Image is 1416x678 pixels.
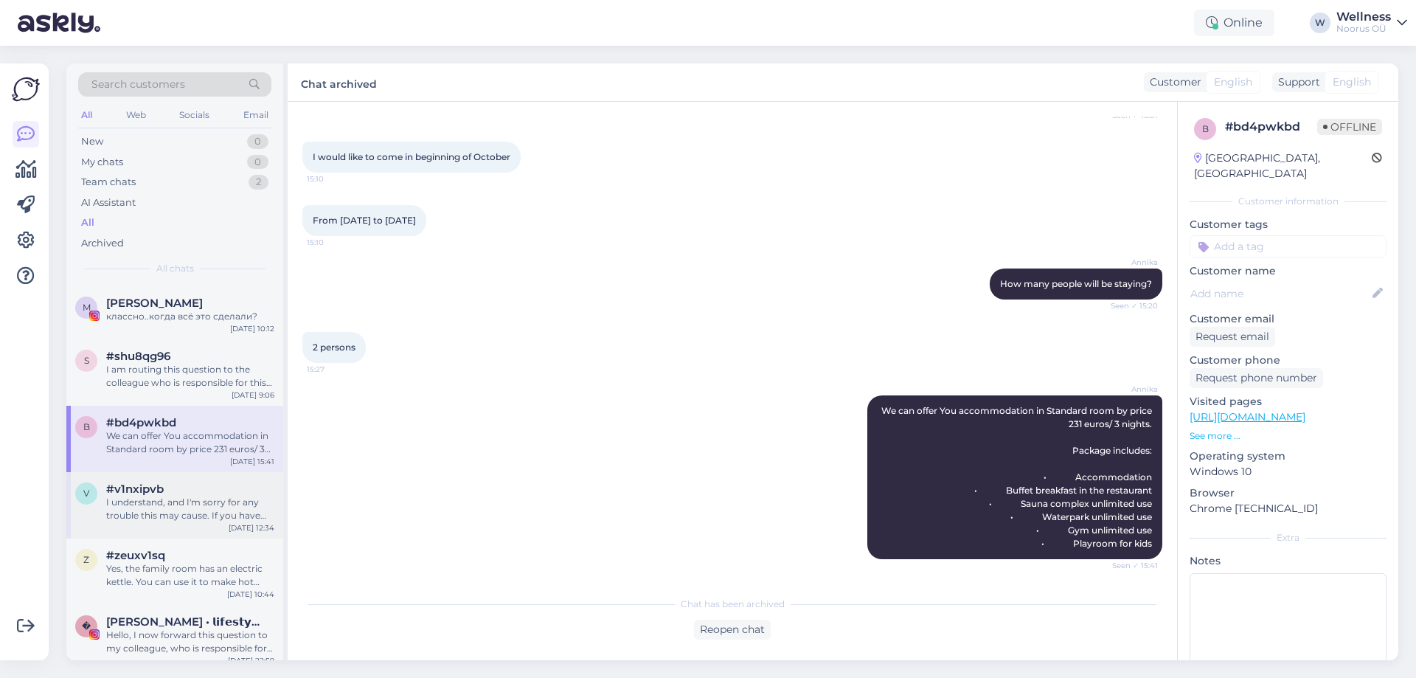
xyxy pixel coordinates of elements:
[81,215,94,230] div: All
[313,151,510,162] span: I would like to come in beginning of October
[1194,10,1274,36] div: Online
[83,554,89,565] span: z
[1190,311,1386,327] p: Customer email
[307,237,362,248] span: 15:10
[881,405,1154,549] span: We can offer You accommodation in Standard room by price 231 euros/ 3 nights. Package includes: •...
[106,297,203,310] span: Marina Pankova
[106,363,274,390] div: I am routing this question to the colleague who is responsible for this topic. The reply might ta...
[1103,300,1158,311] span: Seen ✓ 15:20
[1190,263,1386,279] p: Customer name
[78,105,95,125] div: All
[1000,278,1152,289] span: How many people will be staying?
[247,134,268,149] div: 0
[681,598,785,611] span: Chat has been archived
[1103,560,1158,571] span: Seen ✓ 15:41
[307,173,362,184] span: 15:10
[1272,75,1320,90] div: Support
[82,620,91,632] span: �
[1190,327,1275,347] div: Request email
[1190,394,1386,409] p: Visited pages
[1190,464,1386,480] p: Windows 10
[156,262,194,275] span: All chats
[1333,75,1371,90] span: English
[123,105,149,125] div: Web
[81,236,124,251] div: Archived
[230,456,274,467] div: [DATE] 15:41
[229,522,274,533] div: [DATE] 12:34
[1190,531,1386,544] div: Extra
[81,175,136,190] div: Team chats
[1190,368,1323,388] div: Request phone number
[1190,235,1386,257] input: Add a tag
[106,350,170,363] span: #shu8qg96
[83,421,90,432] span: b
[106,310,274,323] div: классно..когда всё это сделали?
[81,196,136,210] div: AI Assistant
[227,589,274,600] div: [DATE] 10:44
[91,77,185,92] span: Search customers
[1202,123,1209,134] span: b
[1190,485,1386,501] p: Browser
[106,429,274,456] div: We can offer You accommodation in Standard room by price 231 euros/ 3 nights. Package includes: •...
[694,620,771,640] div: Reopen chat
[228,655,274,666] div: [DATE] 22:59
[106,615,260,629] span: 𝗔𝗡𝗔 𝗟𝗘𝗩𝗜 • 𝗹𝗶𝗳𝗲𝘀𝘁𝘆𝗹𝗲 & 𝗳𝗼𝗼𝗱 𝘁𝗮𝘀𝘁𝗲
[240,105,271,125] div: Email
[307,364,362,375] span: 15:27
[1190,286,1370,302] input: Add name
[1190,501,1386,516] p: Chrome [TECHNICAL_ID]
[232,390,274,401] div: [DATE] 9:06
[106,416,176,429] span: #bd4pwkbd
[1336,11,1407,35] a: WellnessNoorus OÜ
[83,302,91,313] span: M
[1103,257,1158,268] span: Annika
[106,549,165,562] span: #zeuxv1sq
[301,72,377,92] label: Chat archived
[230,323,274,334] div: [DATE] 10:12
[106,562,274,589] div: Yes, the family room has an electric kettle. You can use it to make hot drinks or food for your y...
[176,105,212,125] div: Socials
[106,482,164,496] span: #v1nxipvb
[1225,118,1317,136] div: # bd4pwkbd
[313,215,416,226] span: From [DATE] to [DATE]
[1190,195,1386,208] div: Customer information
[84,355,89,366] span: s
[1103,384,1158,395] span: Annika
[1190,449,1386,464] p: Operating system
[249,175,268,190] div: 2
[83,488,89,499] span: v
[1336,11,1391,23] div: Wellness
[1190,353,1386,368] p: Customer phone
[81,155,123,170] div: My chats
[81,134,103,149] div: New
[313,342,355,353] span: 2 persons
[1310,13,1330,33] div: W
[1190,410,1305,423] a: [URL][DOMAIN_NAME]
[247,155,268,170] div: 0
[1194,151,1372,181] div: [GEOGRAPHIC_DATA], [GEOGRAPHIC_DATA]
[106,629,274,655] div: Hello, I now forward this question to my colleague, who is responsible for this. The reply will b...
[1336,23,1391,35] div: Noorus OÜ
[1190,553,1386,569] p: Notes
[1190,429,1386,443] p: See more ...
[1214,75,1252,90] span: English
[1144,75,1201,90] div: Customer
[1317,119,1382,135] span: Offline
[106,496,274,522] div: I understand, and I'm sorry for any trouble this may cause. If you have more questions or need he...
[1190,217,1386,232] p: Customer tags
[12,75,40,103] img: Askly Logo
